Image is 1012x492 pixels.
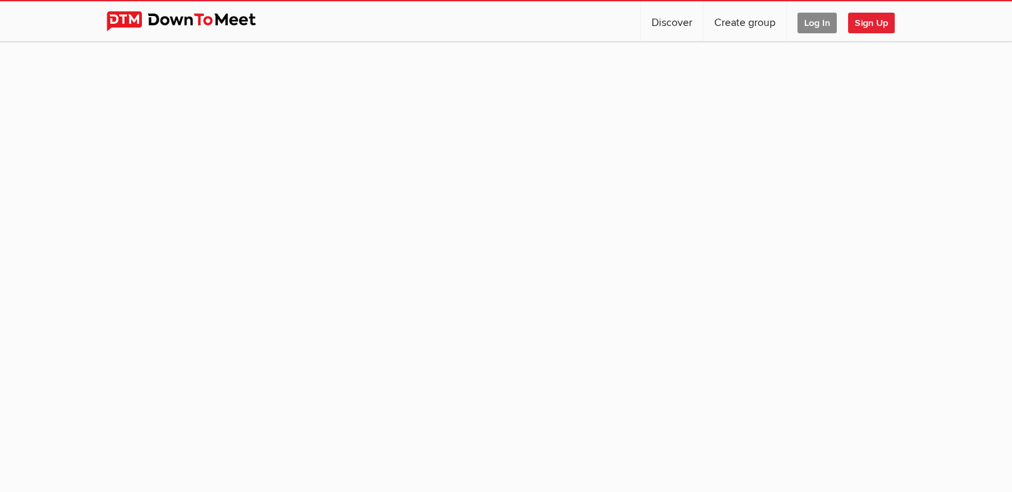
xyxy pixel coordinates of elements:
a: Log In [787,1,847,41]
span: Log In [797,13,837,33]
img: DownToMeet [107,11,276,31]
span: Sign Up [848,13,895,33]
a: Sign Up [848,1,905,41]
a: Discover [641,1,703,41]
a: Create group [704,1,786,41]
